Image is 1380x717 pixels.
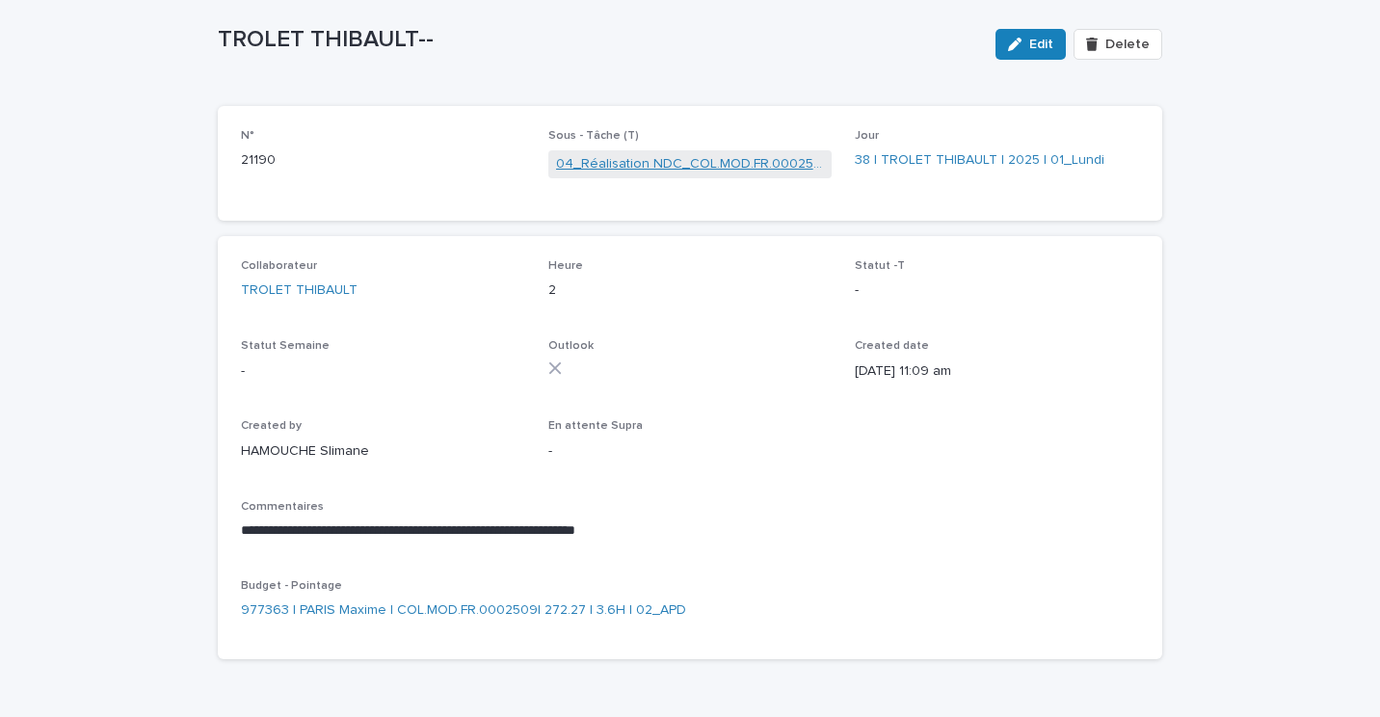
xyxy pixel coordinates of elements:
[855,280,1139,301] p: -
[241,501,324,513] span: Commentaires
[1105,38,1150,51] span: Delete
[548,420,643,432] span: En attente Supra
[855,150,1104,171] a: 38 | TROLET THIBAULT | 2025 | 01_Lundi
[995,29,1066,60] button: Edit
[855,361,1139,382] p: [DATE] 11:09 am
[855,340,929,352] span: Created date
[548,130,639,142] span: Sous - Tâche (T)
[548,280,833,301] p: 2
[241,340,330,352] span: Statut Semaine
[556,154,825,174] a: 04_Réalisation NDC_COL.MOD.FR.0002509
[241,420,302,432] span: Created by
[548,260,583,272] span: Heure
[241,280,358,301] a: TROLET THIBAULT
[855,130,879,142] span: Jour
[218,26,980,54] p: TROLET THIBAULT--
[241,441,525,462] p: HAMOUCHE Slimane
[241,260,317,272] span: Collaborateur
[241,580,342,592] span: Budget - Pointage
[1029,38,1053,51] span: Edit
[241,130,254,142] span: N°
[548,441,833,462] p: -
[548,340,594,352] span: Outlook
[855,260,905,272] span: Statut -T
[241,361,525,382] p: -
[241,150,525,171] p: 21190
[241,600,686,621] a: 977363 | PARIS Maxime | COL.MOD.FR.0002509| 272.27 | 3.6H | 02_APD
[1074,29,1162,60] button: Delete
